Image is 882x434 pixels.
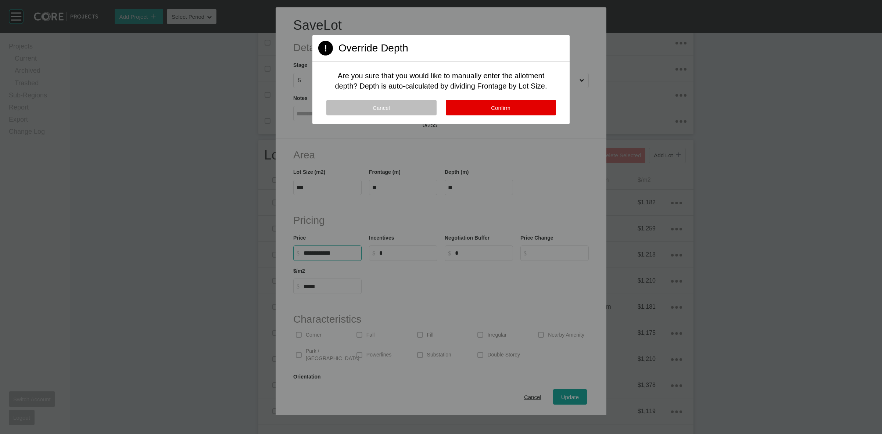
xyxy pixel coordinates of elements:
p: Are you sure that you would like to manually enter the allotment depth? Depth is auto-calculated ... [330,71,552,91]
button: Cancel [326,100,437,115]
button: Confirm [446,100,556,115]
span: Confirm [491,105,510,111]
span: Cancel [373,105,390,111]
h2: Override Depth [338,41,408,55]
